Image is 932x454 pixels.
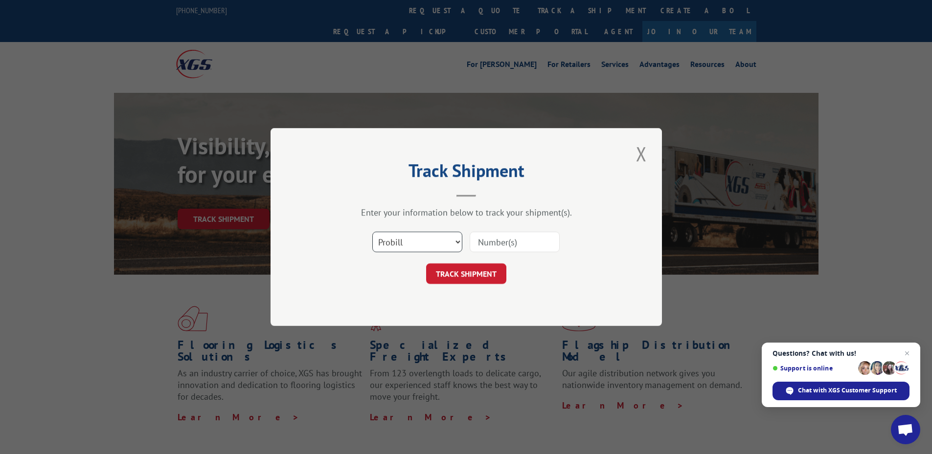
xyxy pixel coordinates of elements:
div: Enter your information below to track your shipment(s). [319,207,613,218]
input: Number(s) [470,232,560,252]
button: TRACK SHIPMENT [426,263,506,284]
h2: Track Shipment [319,164,613,182]
span: Questions? Chat with us! [773,349,909,357]
span: Chat with XGS Customer Support [798,386,897,395]
span: Chat with XGS Customer Support [773,382,909,400]
span: Support is online [773,365,855,372]
button: Close modal [633,140,650,167]
a: Open chat [891,415,920,444]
